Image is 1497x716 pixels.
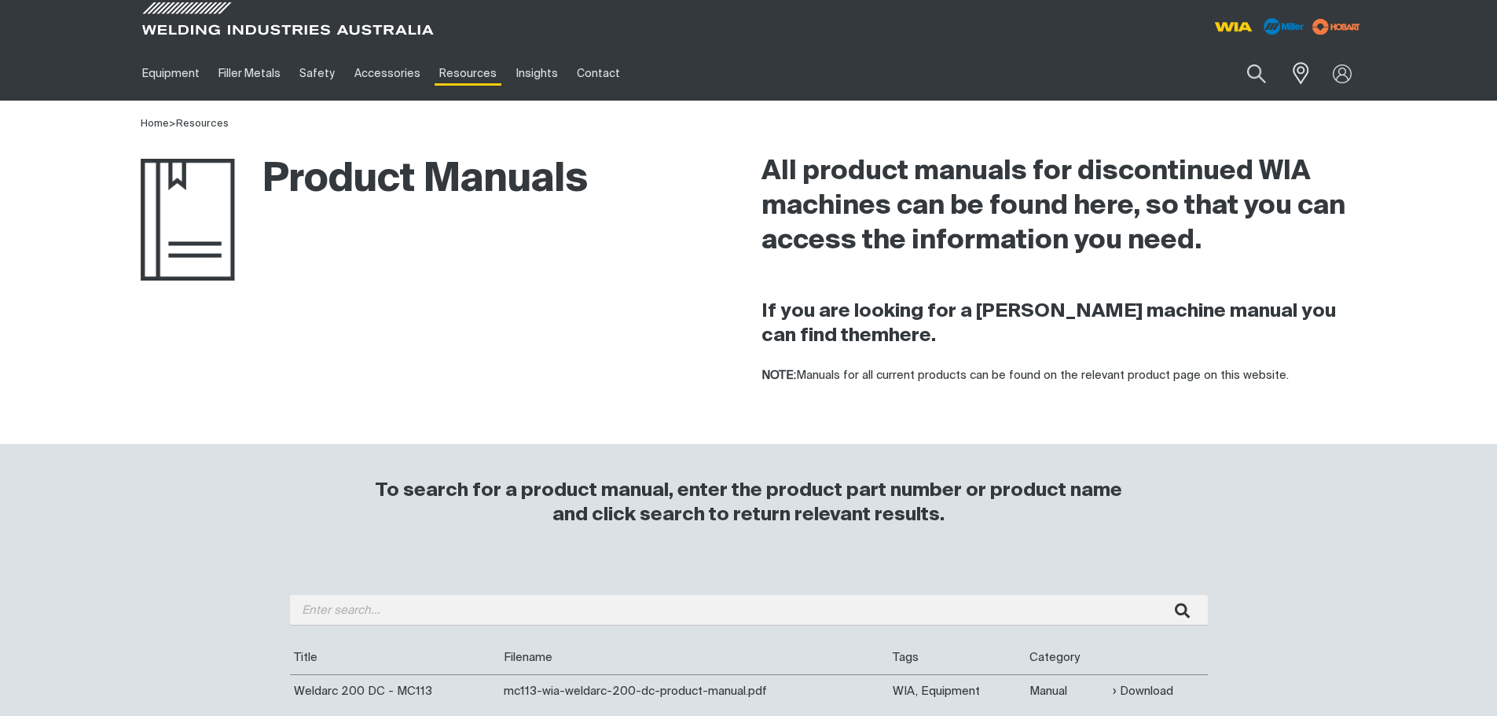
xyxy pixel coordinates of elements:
[500,674,890,707] td: mc113-wia-weldarc-200-dc-product-manual.pdf
[133,46,209,101] a: Equipment
[290,641,500,674] th: Title
[1308,15,1365,39] img: miller
[761,367,1357,385] p: Manuals for all current products can be found on the relevant product page on this website.
[290,674,500,707] td: Weldarc 200 DC - MC113
[889,674,1026,707] td: WIA, Equipment
[141,119,169,129] a: Home
[506,46,567,101] a: Insights
[169,119,176,129] span: >
[761,155,1357,259] h2: All product manuals for discontinued WIA machines can be found here, so that you can access the i...
[1113,682,1173,700] a: Download
[290,595,1208,626] input: Enter search...
[345,46,430,101] a: Accessories
[567,46,629,101] a: Contact
[133,46,1057,101] nav: Main
[1026,641,1109,674] th: Category
[369,479,1129,527] h3: To search for a product manual, enter the product part number or product name and click search to...
[1230,55,1283,92] button: Search products
[889,641,1026,674] th: Tags
[500,641,890,674] th: Filename
[1026,674,1109,707] td: Manual
[889,326,936,345] a: here.
[141,155,588,206] h1: Product Manuals
[430,46,506,101] a: Resources
[176,119,229,129] a: Resources
[761,369,796,381] strong: NOTE:
[209,46,290,101] a: Filler Metals
[1209,55,1282,92] input: Product name or item number...
[761,302,1336,345] strong: If you are looking for a [PERSON_NAME] machine manual you can find them
[290,46,344,101] a: Safety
